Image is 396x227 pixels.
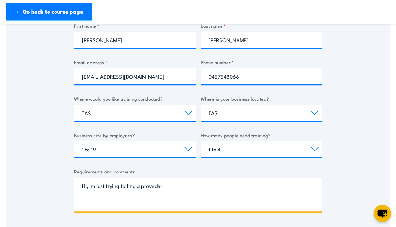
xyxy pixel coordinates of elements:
label: Where would you like training conducted? [74,95,196,102]
label: Email address [74,59,196,66]
label: Business size by employees? [74,132,196,139]
label: Phone number [201,59,322,66]
label: How many people need training? [201,132,322,139]
label: Requirements and comments [74,168,322,175]
button: chat-button [374,205,391,222]
label: Where is your business located? [201,95,322,102]
label: Last name [201,22,322,29]
a: ← Go back to course page [6,3,92,21]
label: First name [74,22,196,29]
